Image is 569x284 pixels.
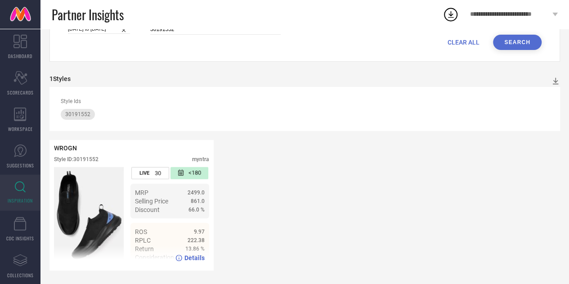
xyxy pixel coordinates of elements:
[188,169,201,177] span: <180
[139,170,149,176] span: LIVE
[54,144,77,152] span: WROGN
[175,254,205,261] a: Details
[6,235,34,242] span: CDC INSIGHTS
[7,272,34,279] span: COLLECTIONS
[135,198,168,205] span: Selling Price
[443,6,459,23] div: Open download list
[150,24,281,35] input: Enter comma separated style ids e.g. 12345, 67890
[49,75,71,82] div: 1 Styles
[191,198,205,204] span: 861.0
[54,167,124,266] div: Click to view image
[135,228,147,235] span: ROS
[188,207,205,213] span: 66.0 %
[54,167,124,266] img: Style preview image
[192,156,209,162] div: myntra
[135,189,148,196] span: MRP
[135,206,160,213] span: Discount
[184,254,205,261] span: Details
[54,156,99,162] div: Style ID: 30191552
[68,24,130,34] input: Select time period
[155,170,161,176] span: 30
[493,35,542,50] button: Search
[188,189,205,196] span: 2499.0
[8,53,32,59] span: DASHBOARD
[61,98,549,104] div: Style Ids
[52,5,124,24] span: Partner Insights
[188,237,205,243] span: 222.38
[7,89,34,96] span: SCORECARDS
[135,237,151,244] span: RPLC
[7,162,34,169] span: SUGGESTIONS
[65,111,90,117] span: 30191552
[448,39,479,46] span: CLEAR ALL
[170,167,208,179] div: Number of days since the style was first listed on the platform
[8,197,33,204] span: INSPIRATION
[194,229,205,235] span: 9.97
[8,126,33,132] span: WORKSPACE
[131,167,169,179] div: Number of days the style has been live on the platform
